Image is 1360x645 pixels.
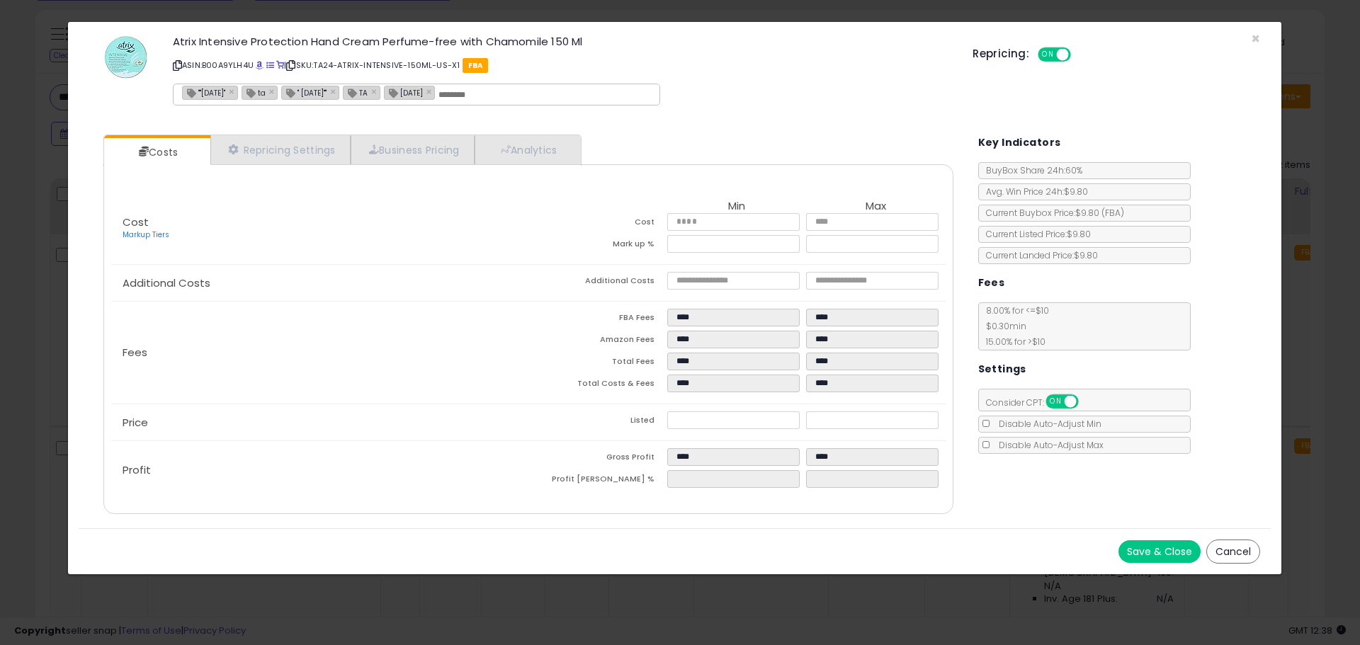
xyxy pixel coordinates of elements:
th: Max [806,200,945,213]
td: Gross Profit [528,448,667,470]
span: 15.00 % for > $10 [979,336,1045,348]
td: Profit [PERSON_NAME] % [528,470,667,492]
h5: Key Indicators [978,134,1061,152]
p: Profit [111,464,528,476]
button: Cancel [1206,540,1260,564]
span: $0.30 min [979,320,1026,332]
td: Cost [528,213,667,235]
span: BuyBox Share 24h: 60% [979,164,1082,176]
span: $9.80 [1075,207,1124,219]
button: Save & Close [1118,540,1201,563]
span: Disable Auto-Adjust Max [992,439,1104,451]
td: Additional Costs [528,272,667,294]
a: × [229,85,237,98]
a: Costs [104,138,209,166]
td: FBA Fees [528,309,667,331]
img: 51tFCiKYM-L._SL60_.jpg [105,36,147,79]
h5: Repricing: [973,48,1029,59]
span: Disable Auto-Adjust Min [992,418,1101,430]
span: OFF [1069,49,1092,61]
span: Consider CPT: [979,396,1097,409]
a: × [426,85,435,98]
span: ( FBA ) [1101,207,1124,219]
td: Listed [528,411,667,433]
a: All offer listings [266,59,274,71]
p: ASIN: B00A9YLH4U | SKU: TA24-ATRIX-INTENSIVE-150ML-US-X1 [173,54,951,76]
span: ON [1047,396,1065,408]
span: OFF [1076,396,1099,408]
p: Additional Costs [111,278,528,289]
p: Price [111,417,528,428]
span: Avg. Win Price 24h: $9.80 [979,185,1088,198]
a: Business Pricing [351,135,475,164]
a: Your listing only [276,59,284,71]
span: TA [344,86,368,98]
p: Cost [111,217,528,241]
h5: Settings [978,360,1026,378]
span: 8.00 % for <= $10 [979,304,1049,348]
td: Mark up % [528,235,667,257]
span: Current Landed Price: $9.80 [979,249,1098,261]
a: × [371,85,380,98]
span: × [1251,28,1260,49]
span: FBA [463,58,489,73]
p: Fees [111,347,528,358]
a: Analytics [475,135,579,164]
th: Min [667,200,806,213]
h5: Fees [978,274,1005,292]
span: Current Listed Price: $9.80 [979,228,1091,240]
a: BuyBox page [256,59,263,71]
span: ""[DATE]" [183,86,225,98]
span: [DATE] [385,86,423,98]
a: × [330,85,339,98]
td: Total Fees [528,353,667,375]
td: Total Costs & Fees [528,375,667,396]
a: Repricing Settings [210,135,351,164]
span: ON [1039,49,1057,61]
span: Current Buybox Price: [979,207,1124,219]
span: " [DATE]"" [282,86,327,98]
h3: Atrix Intensive Protection Hand Cream Perfume-free with Chamomile 150 Ml [173,36,951,47]
a: Markup Tiers [123,229,169,240]
td: Amazon Fees [528,331,667,353]
a: × [269,85,278,98]
span: ta [242,86,266,98]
